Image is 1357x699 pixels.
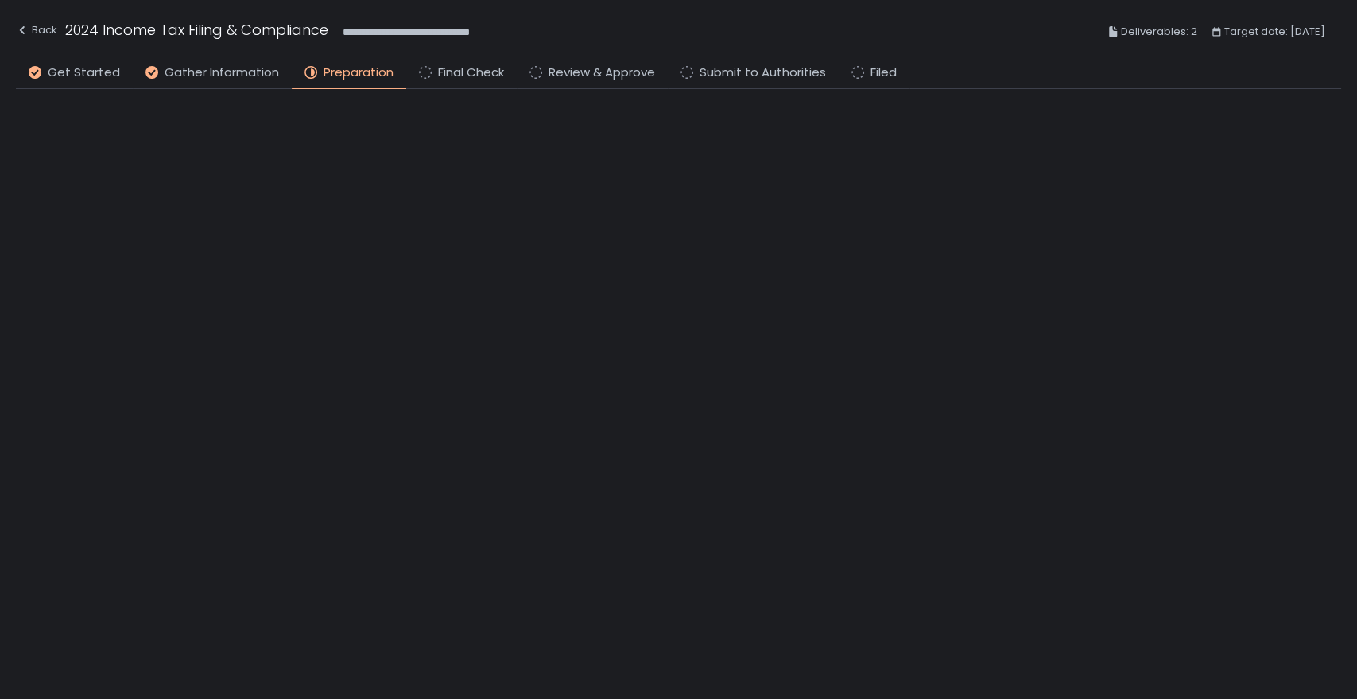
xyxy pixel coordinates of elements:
button: Back [16,19,57,45]
span: Gather Information [165,64,279,82]
span: Review & Approve [549,64,655,82]
span: Final Check [438,64,504,82]
span: Target date: [DATE] [1224,22,1325,41]
span: Deliverables: 2 [1121,22,1197,41]
span: Preparation [324,64,394,82]
span: Get Started [48,64,120,82]
span: Filed [870,64,897,82]
span: Submit to Authorities [700,64,826,82]
div: Back [16,21,57,40]
h1: 2024 Income Tax Filing & Compliance [65,19,328,41]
